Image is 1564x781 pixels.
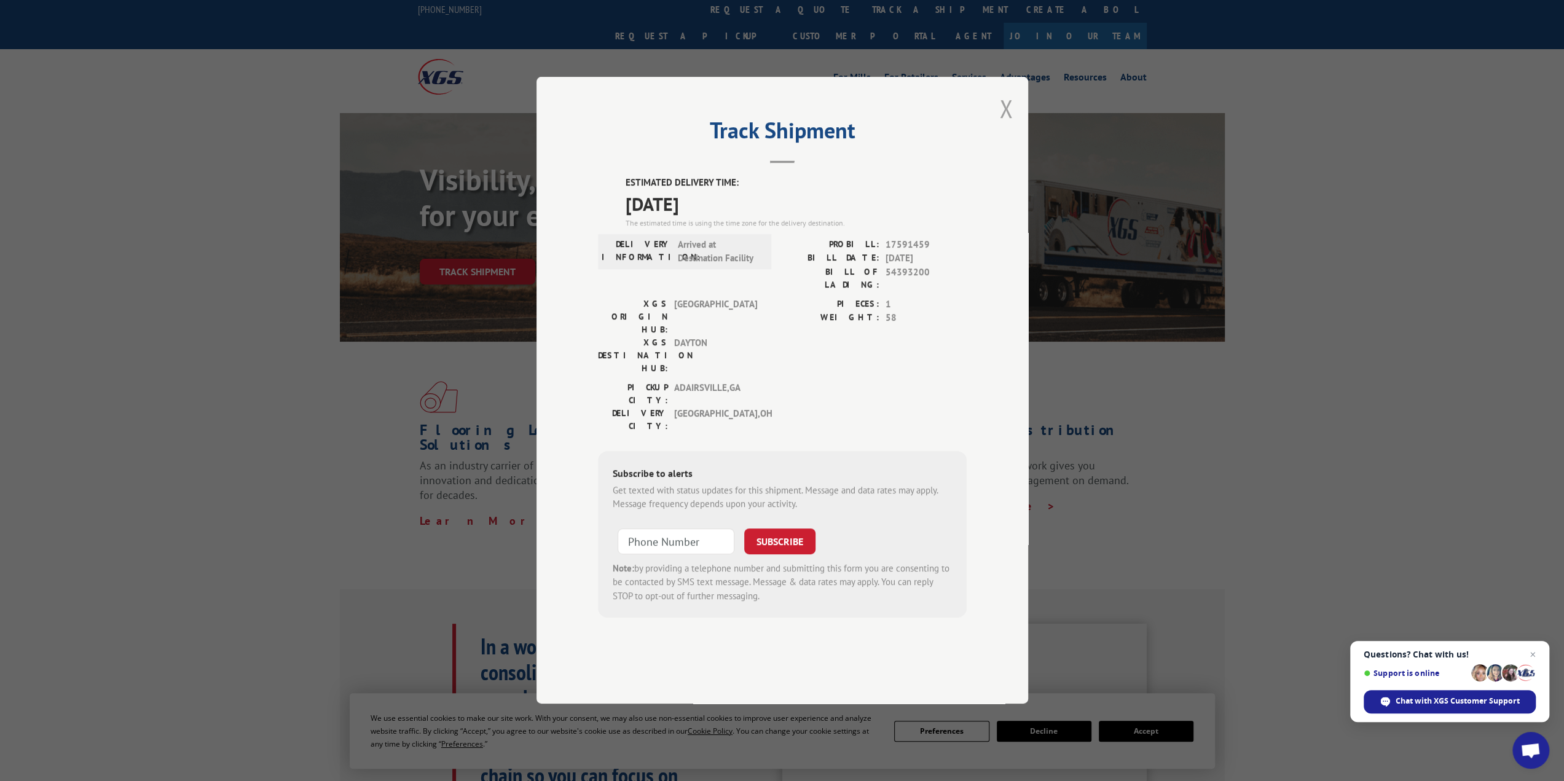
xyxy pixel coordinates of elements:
[744,528,815,554] button: SUBSCRIBE
[782,252,879,266] label: BILL DATE:
[1364,669,1467,678] span: Support is online
[886,265,967,291] span: 54393200
[598,122,967,145] h2: Track Shipment
[1364,690,1536,713] span: Chat with XGS Customer Support
[613,466,952,484] div: Subscribe to alerts
[886,252,967,266] span: [DATE]
[626,176,967,190] label: ESTIMATED DELIVERY TIME:
[782,265,879,291] label: BILL OF LADING:
[1396,696,1520,707] span: Chat with XGS Customer Support
[598,381,667,407] label: PICKUP CITY:
[613,562,952,603] div: by providing a telephone number and submitting this form you are consenting to be contacted by SM...
[613,562,634,574] strong: Note:
[598,336,667,375] label: XGS DESTINATION HUB:
[886,297,967,312] span: 1
[1512,732,1549,769] a: Open chat
[886,312,967,326] span: 58
[674,297,756,336] span: [GEOGRAPHIC_DATA]
[602,238,671,265] label: DELIVERY INFORMATION:
[674,336,756,375] span: DAYTON
[674,381,756,407] span: ADAIRSVILLE , GA
[626,218,967,229] div: The estimated time is using the time zone for the delivery destination.
[618,528,734,554] input: Phone Number
[886,238,967,252] span: 17591459
[598,297,667,336] label: XGS ORIGIN HUB:
[782,238,879,252] label: PROBILL:
[1364,650,1536,659] span: Questions? Chat with us!
[782,297,879,312] label: PIECES:
[626,190,967,218] span: [DATE]
[598,407,667,433] label: DELIVERY CITY:
[677,238,760,265] span: Arrived at Destination Facility
[999,92,1013,125] button: Close modal
[674,407,756,433] span: [GEOGRAPHIC_DATA] , OH
[782,312,879,326] label: WEIGHT:
[613,484,952,511] div: Get texted with status updates for this shipment. Message and data rates may apply. Message frequ...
